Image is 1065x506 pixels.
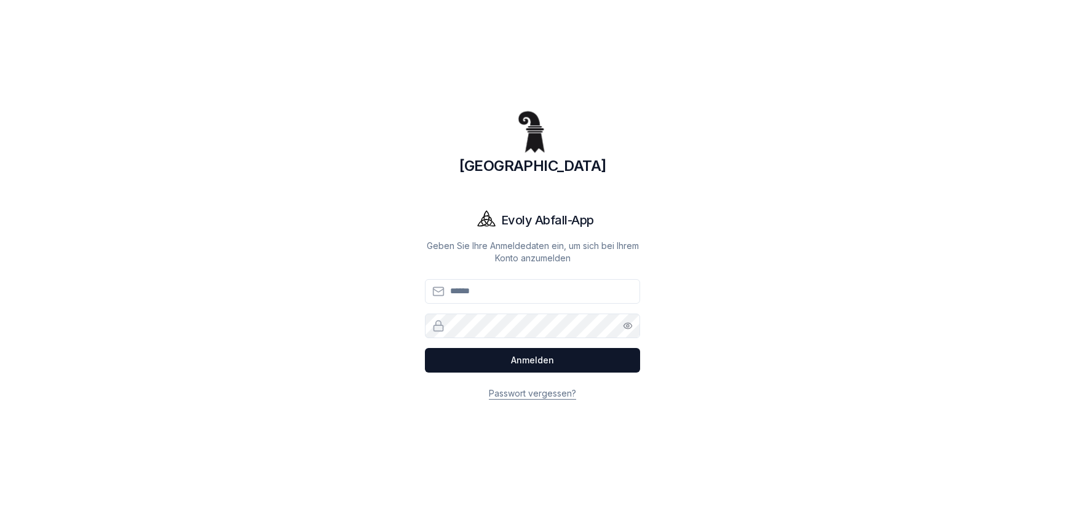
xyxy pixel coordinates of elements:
button: Anmelden [425,348,640,373]
h1: Evoly Abfall-App [501,211,594,229]
img: Evoly Logo [472,205,501,235]
h1: [GEOGRAPHIC_DATA] [425,156,640,176]
img: Basel Logo [503,100,562,159]
p: Geben Sie Ihre Anmeldedaten ein, um sich bei Ihrem Konto anzumelden [425,240,640,264]
a: Passwort vergessen? [489,388,576,398]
